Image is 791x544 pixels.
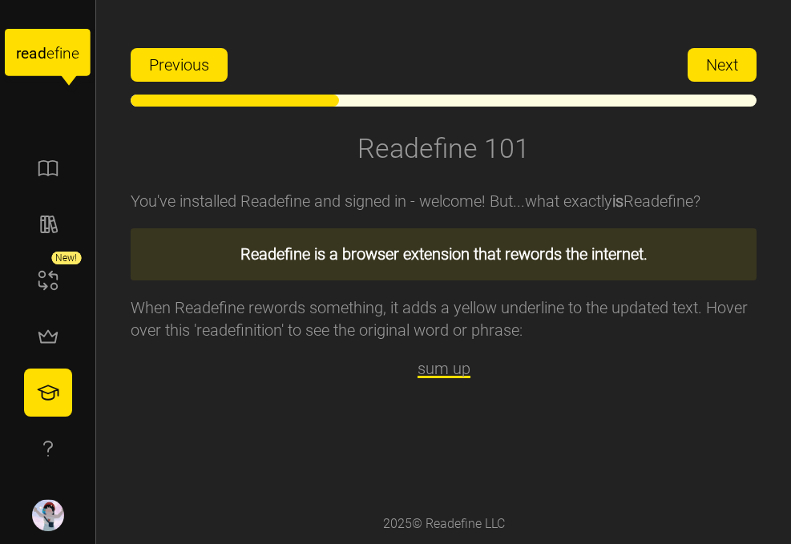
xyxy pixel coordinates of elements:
[131,48,228,82] button: Previous
[29,44,37,62] tspan: a
[131,190,756,212] p: You've installed Readefine and signed in - welcome! But...what exactly Readefine?
[38,44,46,62] tspan: d
[32,499,64,531] img: Bxbble Tea
[63,44,72,62] tspan: n
[21,44,29,62] tspan: e
[131,296,756,341] p: When Readefine rewords something, it adds a yellow underline to the updated text. Hover over this...
[149,49,209,81] span: Previous
[5,13,91,100] a: readefine
[418,359,470,378] span: sum up
[51,252,81,264] div: New!
[16,44,22,62] tspan: r
[357,131,530,166] h1: Readefine 101
[706,49,738,81] span: Next
[375,506,513,542] div: 2025 © Readefine LLC
[144,242,742,267] p: Readefine is a browser extension that rewords the internet.
[54,44,60,62] tspan: f
[612,191,624,211] b: is
[688,48,757,82] button: Next
[46,44,54,62] tspan: e
[71,44,79,62] tspan: e
[59,44,63,62] tspan: i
